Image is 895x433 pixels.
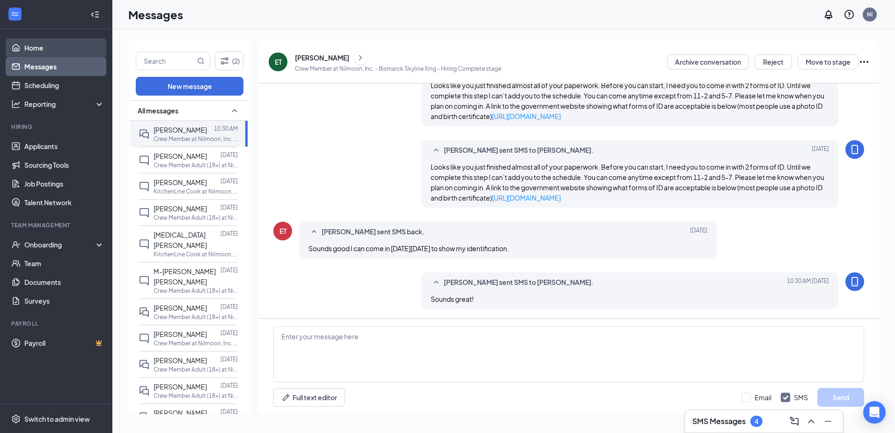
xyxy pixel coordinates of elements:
span: All messages [138,106,178,115]
p: Crew Member Adult (18+) at Nilmoon, Inc. - Bismarck Skyline Xing [154,313,238,321]
p: [DATE] [220,329,238,337]
svg: MobileSms [849,144,860,155]
a: Messages [24,57,104,76]
span: Sounds great! [431,295,474,303]
svg: ChatInactive [139,275,150,286]
p: Crew Member Adult (18+) at Nilmoon, Inc. - Bismarck Skyline Xing [154,214,238,222]
span: [PERSON_NAME] [154,409,207,417]
span: [PERSON_NAME] [154,356,207,365]
span: [PERSON_NAME] [154,304,207,312]
div: Team Management [11,221,103,229]
button: ChevronUp [804,414,819,429]
div: NI [867,10,873,18]
span: [PERSON_NAME] [154,382,207,391]
h1: Messages [128,7,183,22]
p: [DATE] [220,408,238,416]
svg: Ellipses [858,56,870,67]
p: 10:30 AM [214,125,238,133]
p: Crew Member Adult (18+) at Nilmoon, Inc. - Bismarck Skyline Xing [154,161,238,169]
p: [DATE] [220,381,238,389]
a: Sourcing Tools [24,156,104,174]
div: Payroll [11,320,103,328]
p: Crew Member at Nilmoon, Inc. - Bismarck Skyline Xing - Hiring Complete stage [295,65,501,73]
svg: UserCheck [11,240,21,249]
svg: SmallChevronUp [229,105,240,116]
button: Minimize [821,414,836,429]
button: Send [817,388,864,407]
div: [PERSON_NAME] [295,53,349,62]
div: ET [275,57,282,67]
div: Switch to admin view [24,414,90,424]
button: Move to stage [798,54,858,69]
svg: ChatInactive [139,155,150,166]
svg: ChatInactive [139,181,150,192]
span: [PERSON_NAME] [154,204,207,213]
svg: DoubleChat [139,411,150,423]
span: [PERSON_NAME] [154,152,207,160]
p: [DATE] [220,355,238,363]
button: Filter (2) [215,52,243,70]
svg: QuestionInfo [844,9,855,20]
p: Crew Member Adult (18+) at Nilmoon, Inc. - Bismarck Skyline Xing [154,366,238,373]
div: 4 [755,418,758,426]
svg: Filter [219,55,230,67]
svg: ChatInactive [139,207,150,218]
svg: DoubleChat [139,359,150,370]
a: Surveys [24,291,104,310]
span: [PERSON_NAME] sent SMS to [PERSON_NAME]. [444,145,594,156]
span: [DATE] 10:30 AM [787,277,829,288]
svg: ChevronRight [356,52,365,63]
button: Full text editorPen [273,388,345,407]
p: Crew Member Adult (18+) at Nilmoon, Inc. - Bismarck Skyline Xing [154,392,238,400]
span: [MEDICAL_DATA] [PERSON_NAME] [154,231,207,249]
svg: DoubleChat [139,385,150,396]
svg: MobileSms [849,276,860,287]
a: Documents [24,273,104,291]
svg: ChevronUp [806,416,817,427]
span: [PERSON_NAME] [154,330,207,338]
button: Reject [755,54,792,69]
span: Looks like you just finished almost all of your paperwork. Before you can start, I need you to co... [431,163,824,202]
p: Crew Member Adult (18+) at Nilmoon, Inc. - Bismarck Skyline Xing [154,287,238,295]
div: ET [279,226,286,236]
p: [DATE] [220,203,238,211]
span: [DATE] [812,145,829,156]
a: Job Postings [24,174,104,193]
svg: Settings [11,414,21,424]
button: New message [136,77,243,96]
span: [PERSON_NAME] sent SMS back. [322,226,425,238]
svg: SmallChevronUp [431,277,442,288]
div: Open Intercom Messenger [863,401,886,424]
svg: Collapse [90,10,100,19]
span: Sounds good I can come in [DATE][DATE] to show my identification. [308,244,509,253]
a: Talent Network [24,193,104,212]
p: [DATE] [220,303,238,311]
span: [PERSON_NAME] sent SMS to [PERSON_NAME]. [444,277,594,288]
button: ChevronRight [353,51,367,65]
span: M-[PERSON_NAME] [PERSON_NAME] [154,267,216,286]
a: [URL][DOMAIN_NAME] [492,112,561,120]
span: [PERSON_NAME] [154,126,207,134]
svg: DoubleChat [139,128,150,140]
svg: ChatInactive [139,239,150,250]
svg: MagnifyingGlass [197,57,205,65]
input: Search [136,52,195,70]
svg: Notifications [823,9,834,20]
svg: SmallChevronUp [308,226,320,238]
p: Crew Member at Nilmoon, Inc. - Bismarck Skyline Xing [154,135,238,143]
p: [DATE] [220,177,238,185]
p: [DATE] [220,230,238,238]
p: Crew Member at Nilmoon, Inc. - Bismarck Skyline Xing [154,339,238,347]
a: Home [24,38,104,57]
svg: DoubleChat [139,306,150,318]
button: ComposeMessage [787,414,802,429]
p: KitchenLine Cook at Nilmoon, Inc. - Bismarck Skyline Xing [154,187,238,195]
a: [URL][DOMAIN_NAME] [492,194,561,202]
svg: Minimize [822,416,834,427]
svg: Pen [281,393,291,402]
span: [DATE] [690,226,707,238]
a: Team [24,254,104,273]
a: Scheduling [24,76,104,95]
p: [DATE] [220,266,238,274]
p: [DATE] [220,151,238,159]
